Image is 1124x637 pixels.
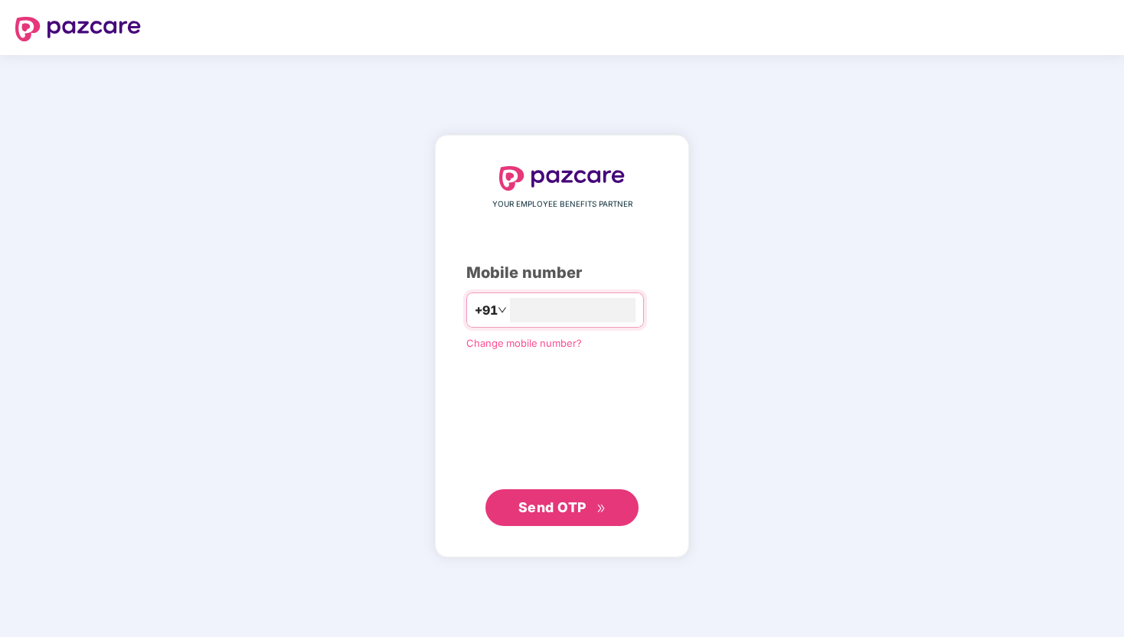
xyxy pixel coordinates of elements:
[492,198,632,211] span: YOUR EMPLOYEE BENEFITS PARTNER
[499,166,625,191] img: logo
[475,301,498,320] span: +91
[596,504,606,514] span: double-right
[466,337,582,349] a: Change mobile number?
[466,261,658,285] div: Mobile number
[518,499,587,515] span: Send OTP
[15,17,141,41] img: logo
[485,489,639,526] button: Send OTPdouble-right
[498,305,507,315] span: down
